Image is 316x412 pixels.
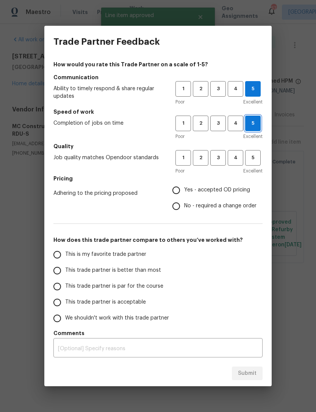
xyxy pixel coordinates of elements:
[193,150,208,166] button: 2
[175,98,185,106] span: Poor
[65,266,161,274] span: This trade partner is better than most
[53,175,263,182] h5: Pricing
[228,81,243,97] button: 4
[53,236,263,244] h5: How does this trade partner compare to others you’ve worked with?
[246,119,260,128] span: 5
[243,98,263,106] span: Excellent
[184,186,250,194] span: Yes - accepted OD pricing
[53,85,163,100] span: Ability to timely respond & share regular updates
[53,154,163,161] span: Job quality matches Opendoor standards
[184,202,257,210] span: No - required a change order
[194,85,208,93] span: 2
[243,167,263,175] span: Excellent
[175,167,185,175] span: Poor
[175,116,191,131] button: 1
[246,85,260,93] span: 5
[65,282,163,290] span: This trade partner is par for the course
[246,154,260,162] span: 5
[172,182,263,214] div: Pricing
[53,143,263,150] h5: Quality
[53,119,163,127] span: Completion of jobs on time
[211,85,225,93] span: 3
[193,116,208,131] button: 2
[210,150,226,166] button: 3
[53,61,263,68] h4: How would you rate this Trade Partner on a scale of 1-5?
[176,154,190,162] span: 1
[175,133,185,140] span: Poor
[228,119,242,128] span: 4
[53,247,263,326] div: How does this trade partner compare to others you’ve worked with?
[211,154,225,162] span: 3
[53,36,160,47] h3: Trade Partner Feedback
[65,298,146,306] span: This trade partner is acceptable
[53,74,263,81] h5: Communication
[228,85,242,93] span: 4
[243,133,263,140] span: Excellent
[53,329,263,337] h5: Comments
[175,81,191,97] button: 1
[53,190,160,197] span: Adhering to the pricing proposed
[194,154,208,162] span: 2
[245,116,261,131] button: 5
[176,85,190,93] span: 1
[228,154,242,162] span: 4
[245,81,261,97] button: 5
[176,119,190,128] span: 1
[65,251,146,258] span: This is my favorite trade partner
[65,314,169,322] span: We shouldn't work with this trade partner
[175,150,191,166] button: 1
[53,108,263,116] h5: Speed of work
[211,119,225,128] span: 3
[210,81,226,97] button: 3
[210,116,226,131] button: 3
[193,81,208,97] button: 2
[245,150,261,166] button: 5
[228,150,243,166] button: 4
[228,116,243,131] button: 4
[194,119,208,128] span: 2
